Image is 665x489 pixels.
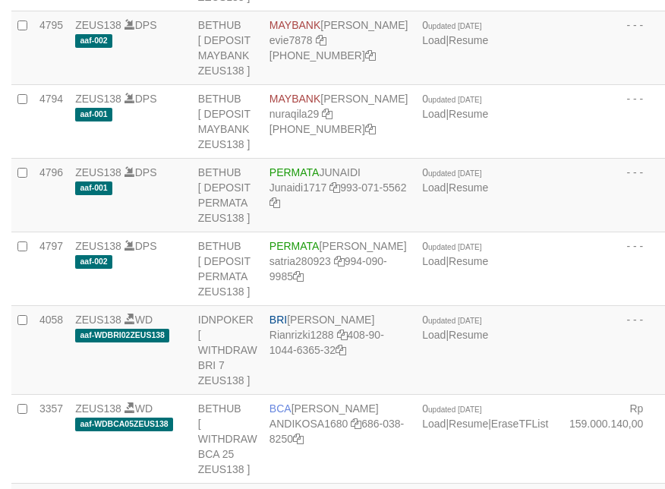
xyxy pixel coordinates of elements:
span: 0 [422,93,481,105]
td: [PERSON_NAME] 686-038-8250 [263,394,416,483]
a: ZEUS138 [75,93,121,105]
td: [PERSON_NAME] 408-90-1044-6365-32 [263,305,416,394]
td: BETHUB [ WITHDRAW BCA 25 ZEUS138 ] [192,394,263,483]
a: ZEUS138 [75,240,121,252]
td: [PERSON_NAME] 994-090-9985 [263,232,416,305]
td: 4058 [33,305,69,394]
a: Copy 9930715562 to clipboard [269,197,280,209]
a: Load [422,329,446,341]
td: IDNPOKER [ WITHDRAW BRI 7 ZEUS138 ] [192,305,263,394]
a: Resume [449,108,488,120]
a: Load [422,108,446,120]
a: Copy nuraqila29 to clipboard [322,108,332,120]
a: Resume [449,34,488,46]
span: updated [DATE] [428,317,481,325]
a: ANDIKOSA1680 [269,418,348,430]
a: satria280923 [269,255,331,267]
a: Copy 408901044636532 to clipboard [336,344,346,356]
a: Copy 8004940100 to clipboard [365,49,376,62]
a: nuraqila29 [269,108,319,120]
td: DPS [69,158,192,232]
td: BETHUB [ DEPOSIT PERMATA ZEUS138 ] [192,158,263,232]
span: aaf-WDBCA05ZEUS138 [75,418,173,431]
a: Junaidi1717 [269,181,327,194]
td: 4794 [33,84,69,158]
span: | | [422,402,548,430]
a: Load [422,255,446,267]
a: Copy Rianrizki1288 to clipboard [337,329,348,341]
a: Copy 9940909985 to clipboard [293,270,304,282]
span: 0 [422,240,481,252]
span: aaf-001 [75,181,112,194]
a: ZEUS138 [75,402,121,415]
td: WD [69,305,192,394]
span: updated [DATE] [428,22,481,30]
a: Resume [449,329,488,341]
td: DPS [69,84,192,158]
span: BRI [269,314,287,326]
span: aaf-001 [75,108,112,121]
span: | [422,93,488,120]
td: 4795 [33,11,69,84]
td: BETHUB [ DEPOSIT MAYBANK ZEUS138 ] [192,84,263,158]
span: PERMATA [269,166,320,178]
span: PERMATA [269,240,320,252]
span: 0 [422,402,481,415]
span: 0 [422,166,481,178]
a: EraseTFList [491,418,548,430]
td: 3357 [33,394,69,483]
span: MAYBANK [269,19,320,31]
a: ZEUS138 [75,314,121,326]
a: Copy satria280923 to clipboard [334,255,345,267]
span: 0 [422,314,481,326]
a: Load [422,418,446,430]
a: Load [422,181,446,194]
td: JUNAIDI 993-071-5562 [263,158,416,232]
span: aaf-002 [75,34,112,47]
td: WD [69,394,192,483]
a: Copy evie7878 to clipboard [316,34,326,46]
a: ZEUS138 [75,19,121,31]
span: BCA [269,402,292,415]
span: updated [DATE] [428,96,481,104]
span: | [422,314,488,341]
a: Copy ANDIKOSA1680 to clipboard [351,418,361,430]
a: Resume [449,255,488,267]
span: | [422,240,488,267]
a: Copy Junaidi1717 to clipboard [329,181,340,194]
td: BETHUB [ DEPOSIT MAYBANK ZEUS138 ] [192,11,263,84]
span: aaf-002 [75,255,112,268]
td: DPS [69,11,192,84]
a: ZEUS138 [75,166,121,178]
td: [PERSON_NAME] [PHONE_NUMBER] [263,84,416,158]
td: 4797 [33,232,69,305]
a: Resume [449,181,488,194]
span: updated [DATE] [428,405,481,414]
span: | [422,19,488,46]
a: Copy 8743968600 to clipboard [365,123,376,135]
span: | [422,166,488,194]
a: evie7878 [269,34,313,46]
a: Copy 6860388250 to clipboard [293,433,304,445]
span: updated [DATE] [428,169,481,178]
td: BETHUB [ DEPOSIT PERMATA ZEUS138 ] [192,232,263,305]
a: Rianrizki1288 [269,329,334,341]
td: 4796 [33,158,69,232]
td: [PERSON_NAME] [PHONE_NUMBER] [263,11,416,84]
td: DPS [69,232,192,305]
span: aaf-WDBRI02ZEUS138 [75,329,169,342]
span: updated [DATE] [428,243,481,251]
span: 0 [422,19,481,31]
a: Load [422,34,446,46]
span: MAYBANK [269,93,320,105]
a: Resume [449,418,488,430]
